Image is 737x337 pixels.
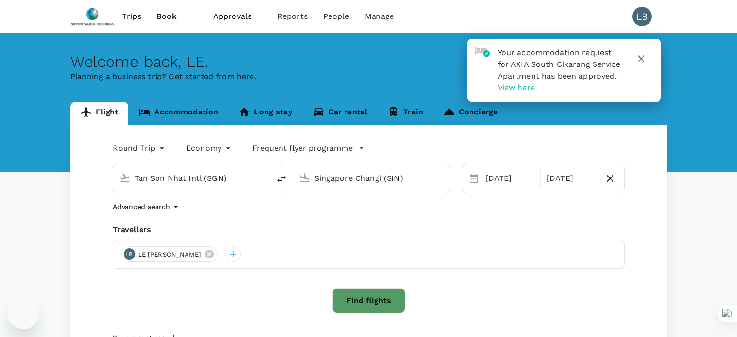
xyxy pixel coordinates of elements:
div: [DATE] [543,169,600,188]
span: Approvals [213,11,262,22]
span: Your accommodation request for AXIA South Cikarang Service Apartment has been approved. [498,48,621,80]
a: Train [377,102,433,125]
span: Manage [365,11,394,22]
iframe: Button to launch messaging window [8,298,39,329]
input: Going to [314,171,429,186]
span: LE [PERSON_NAME] [132,250,207,259]
div: Round Trip [113,141,167,156]
a: Flight [70,102,129,125]
div: LB [632,7,652,26]
span: Trips [122,11,141,22]
button: Find flights [332,288,405,313]
div: LB [124,248,135,260]
button: Open [443,177,445,179]
a: Long stay [228,102,302,125]
span: People [323,11,349,22]
button: Frequent flyer programme [252,143,364,154]
img: hotel-approved [475,47,490,57]
p: Frequent flyer programme [252,143,353,154]
button: Advanced search [113,201,182,212]
a: Car rental [303,102,378,125]
button: Open [263,177,265,179]
span: View here [498,83,535,92]
a: Accommodation [128,102,228,125]
span: Book [157,11,177,22]
div: LBLE [PERSON_NAME] [121,246,218,262]
img: Nippon Sanso Holdings Singapore Pte Ltd [70,6,115,27]
span: Reports [277,11,308,22]
div: Travellers [113,224,625,236]
input: Depart from [135,171,250,186]
a: Concierge [433,102,508,125]
p: Planning a business trip? Get started from here. [70,71,667,82]
div: Economy [186,141,233,156]
p: Advanced search [113,202,170,211]
div: [DATE] [482,169,539,188]
div: Welcome back , LE . [70,53,667,71]
button: delete [270,167,293,191]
